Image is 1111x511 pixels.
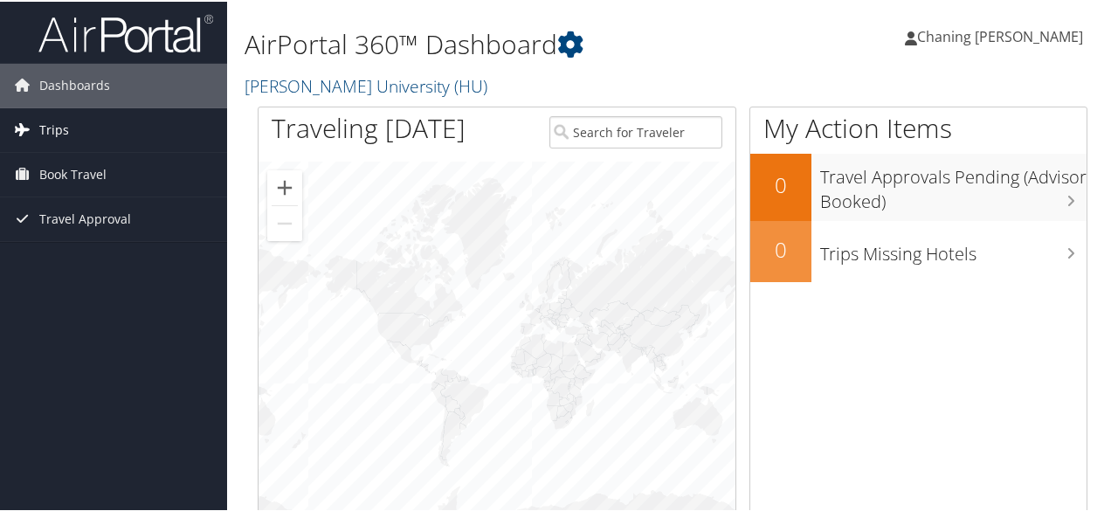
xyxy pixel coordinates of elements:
[39,107,69,150] span: Trips
[750,219,1087,280] a: 0Trips Missing Hotels
[750,152,1087,219] a: 0Travel Approvals Pending (Advisor Booked)
[272,108,466,145] h1: Traveling [DATE]
[750,108,1087,145] h1: My Action Items
[267,204,302,239] button: Zoom out
[820,231,1087,265] h3: Trips Missing Hotels
[38,11,213,52] img: airportal-logo.png
[39,151,107,195] span: Book Travel
[245,24,815,61] h1: AirPortal 360™ Dashboard
[245,73,492,96] a: [PERSON_NAME] University (HU)
[39,62,110,106] span: Dashboards
[267,169,302,204] button: Zoom in
[917,25,1083,45] span: Chaning [PERSON_NAME]
[549,114,721,147] input: Search for Traveler
[39,196,131,239] span: Travel Approval
[905,9,1101,61] a: Chaning [PERSON_NAME]
[820,155,1087,212] h3: Travel Approvals Pending (Advisor Booked)
[750,169,811,198] h2: 0
[750,233,811,263] h2: 0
